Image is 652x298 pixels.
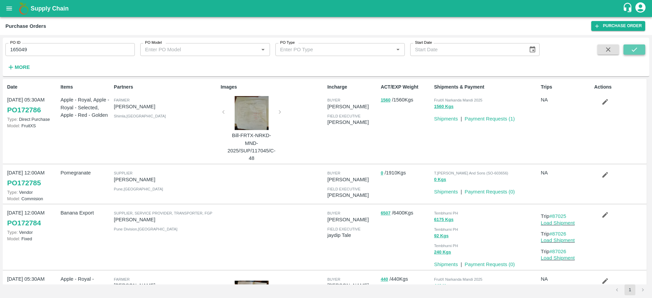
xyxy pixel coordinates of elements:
[541,96,592,104] p: NA
[594,83,645,91] p: Actions
[114,216,218,223] p: [PERSON_NAME]
[381,169,431,177] p: / 1910 Kgs
[541,169,592,176] p: NA
[327,83,378,91] p: Incharge
[7,229,58,236] p: Vendor
[17,2,31,15] img: logo
[434,262,458,267] a: Shipments
[7,177,41,189] a: PO172785
[381,209,391,217] button: 6507
[327,187,361,191] span: field executive
[145,40,162,45] label: PO Model
[381,96,431,104] p: / 1560 Kgs
[434,277,482,281] span: FruitX Narkanda Mandi 2025
[465,116,515,122] a: Payment Requests (1)
[434,227,458,231] span: Tembhurni PH
[327,103,378,110] p: [PERSON_NAME]
[60,169,111,176] p: Pomegranate
[7,283,41,295] a: PO172783
[114,83,218,91] p: Partners
[381,83,431,91] p: ACT/EXP Weight
[327,171,340,175] span: buyer
[7,189,58,195] p: Vendor
[327,227,361,231] span: field executive
[549,249,566,254] a: #87026
[114,277,129,281] span: Farmer
[114,282,218,289] p: [PERSON_NAME]
[114,103,218,110] p: [PERSON_NAME]
[5,43,135,56] input: Enter PO ID
[114,211,212,215] span: Supplier, Service Provider, Transporter, FGP
[7,123,20,128] span: Model:
[434,116,458,122] a: Shipments
[327,277,340,281] span: buyer
[7,217,41,229] a: PO172784
[1,1,17,16] button: open drawer
[31,4,622,13] a: Supply Chain
[280,40,295,45] label: PO Type
[549,213,566,219] a: #87025
[277,45,383,54] input: Enter PO Type
[526,43,539,56] button: Choose date
[226,132,277,162] p: Bill-FRTX-NRKD-MND-2025/SUP/117045/C-48
[415,40,432,45] label: Start Date
[5,61,32,73] button: More
[541,238,575,243] a: Load Shipment
[434,248,451,256] button: 240 Kgs
[541,248,592,255] p: Trip
[624,284,635,295] button: page 1
[114,98,129,102] span: Farmer
[258,45,267,54] button: Open
[458,185,462,195] div: |
[611,284,649,295] nav: pagination navigation
[327,176,378,183] p: [PERSON_NAME]
[7,116,58,123] p: Direct Purchase
[114,171,132,175] span: Supplier
[60,96,111,119] p: Apple - Royal, Apple - Royal - Selected, Apple - Red - Golden
[381,275,431,283] p: / 440 Kgs
[7,195,58,202] p: Commision
[458,112,462,123] div: |
[381,209,431,217] p: / 6400 Kgs
[327,216,378,223] p: [PERSON_NAME]
[622,2,634,15] div: customer-support
[327,211,340,215] span: buyer
[465,189,515,194] a: Payment Requests (0)
[458,258,462,268] div: |
[327,118,378,126] p: [PERSON_NAME]
[7,190,18,195] span: Type:
[394,45,402,54] button: Open
[381,96,391,104] button: 1560
[31,5,69,12] b: Supply Chain
[434,83,538,91] p: Shipments & Payment
[434,98,482,102] span: FruitX Narkanda Mandi 2025
[541,212,592,220] p: Trip
[434,282,451,290] button: 440 Kgs
[381,276,388,283] button: 440
[114,187,163,191] span: Pune , [GEOGRAPHIC_DATA]
[7,169,58,176] p: [DATE] 12:00AM
[7,96,58,104] p: [DATE] 05:30AM
[114,227,177,231] span: Pune Division , [GEOGRAPHIC_DATA]
[541,230,592,238] p: Trip
[327,231,378,239] p: jaydip Tale
[541,220,575,226] a: Load Shipment
[541,83,592,91] p: Trips
[327,114,361,118] span: field executive
[434,244,458,248] span: Tembhurni PH
[5,22,46,31] div: Purchase Orders
[465,262,515,267] a: Payment Requests (0)
[7,209,58,217] p: [DATE] 12:00AM
[114,114,166,118] span: Shimla , [GEOGRAPHIC_DATA]
[7,123,58,129] p: FruitXS
[10,40,20,45] label: PO ID
[434,103,453,111] button: 1560 Kgs
[434,176,446,184] button: 0 Kgs
[410,43,523,56] input: Start Date
[434,189,458,194] a: Shipments
[634,1,647,16] div: account of current user
[7,104,41,116] a: PO172786
[7,196,20,201] span: Model:
[15,64,30,70] strong: More
[7,236,58,242] p: Fixed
